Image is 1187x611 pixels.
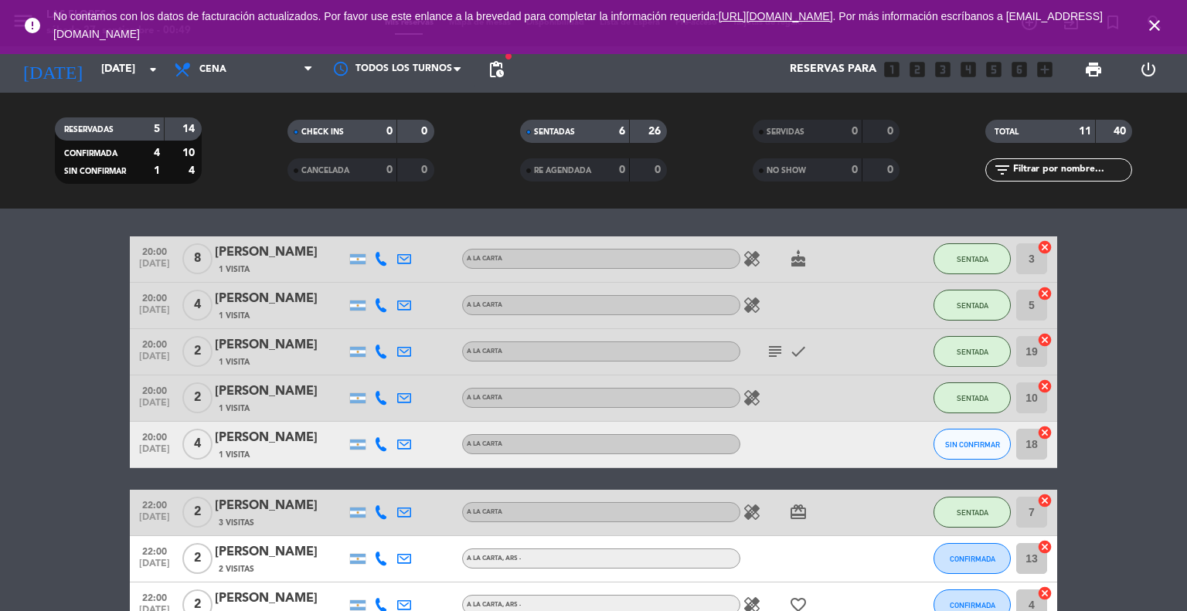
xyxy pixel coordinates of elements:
span: 1 Visita [219,449,250,461]
a: . Por más información escríbanos a [EMAIL_ADDRESS][DOMAIN_NAME] [53,10,1103,40]
span: A LA CARTA [467,509,502,515]
span: [DATE] [135,512,174,530]
i: cancel [1037,539,1053,555]
span: CHECK INS [301,128,344,136]
i: cancel [1037,378,1053,394]
i: cancel [1037,493,1053,508]
span: print [1084,60,1103,79]
i: looks_6 [1009,59,1029,80]
strong: 6 [619,126,625,137]
span: 1 Visita [219,310,250,322]
span: CONFIRMADA [950,555,995,563]
span: A LA CARTA [467,555,521,562]
span: SENTADA [957,508,988,517]
i: add_box [1035,59,1055,80]
strong: 0 [852,165,858,175]
span: [DATE] [135,398,174,416]
i: error [23,16,42,35]
button: SENTADA [934,290,1011,321]
i: cancel [1037,286,1053,301]
span: CONFIRMADA [64,150,117,158]
strong: 14 [182,124,198,134]
strong: 5 [154,124,160,134]
div: LOG OUT [1121,46,1175,93]
strong: 0 [421,165,430,175]
strong: 0 [619,165,625,175]
button: SENTADA [934,243,1011,274]
button: SENTADA [934,336,1011,367]
strong: 0 [655,165,664,175]
a: [URL][DOMAIN_NAME] [719,10,833,22]
span: 2 [182,497,213,528]
i: filter_list [993,161,1012,179]
strong: 11 [1079,126,1091,137]
span: 20:00 [135,334,174,352]
span: SENTADAS [534,128,575,136]
span: A LA CARTA [467,302,502,308]
span: 4 [182,290,213,321]
div: [PERSON_NAME] [215,428,346,448]
strong: 0 [421,126,430,137]
span: [DATE] [135,444,174,462]
strong: 0 [887,165,896,175]
i: looks_two [907,59,927,80]
strong: 0 [852,126,858,137]
span: [DATE] [135,351,174,369]
span: RE AGENDADA [534,167,591,175]
span: TOTAL [995,128,1019,136]
span: , ARS - [502,555,521,562]
span: 22:00 [135,588,174,606]
span: CONFIRMADA [950,601,995,609]
i: cancel [1037,332,1053,348]
span: A LA CARTA [467,256,502,262]
div: [PERSON_NAME] [215,382,346,402]
span: 2 [182,382,213,413]
span: 8 [182,243,213,274]
i: cancel [1037,586,1053,601]
strong: 0 [386,165,393,175]
i: healing [743,296,761,314]
span: [DATE] [135,305,174,323]
span: No contamos con los datos de facturación actualizados. Por favor use este enlance a la brevedad p... [53,10,1103,40]
span: SIN CONFIRMAR [64,168,126,175]
div: [PERSON_NAME] [215,335,346,355]
span: [DATE] [135,259,174,277]
i: arrow_drop_down [144,60,162,79]
strong: 4 [189,165,198,176]
i: healing [743,249,761,268]
i: looks_4 [958,59,978,80]
span: 20:00 [135,242,174,260]
span: 1 Visita [219,356,250,368]
span: A LA CARTA [467,441,502,447]
span: NO SHOW [767,167,806,175]
span: pending_actions [487,60,505,79]
i: close [1145,16,1164,35]
div: [PERSON_NAME] [215,243,346,263]
span: SENTADA [957,348,988,356]
span: SENTADA [957,255,988,263]
span: 2 [182,543,213,574]
span: A LA CARTA [467,395,502,401]
i: power_settings_new [1139,60,1158,79]
span: 20:00 [135,381,174,399]
div: [PERSON_NAME] [215,289,346,309]
span: A LA CARTA [467,602,521,608]
span: , ARS - [502,602,521,608]
i: looks_3 [933,59,953,80]
span: [DATE] [135,558,174,576]
strong: 4 [154,148,160,158]
button: SENTADA [934,497,1011,528]
i: looks_5 [984,59,1004,80]
input: Filtrar por nombre... [1012,161,1131,178]
i: [DATE] [12,53,94,87]
span: 1 Visita [219,263,250,276]
span: Reservas para [790,63,876,76]
span: 22:00 [135,495,174,513]
i: looks_one [882,59,902,80]
span: SENTADA [957,394,988,402]
span: 20:00 [135,288,174,306]
strong: 0 [386,126,393,137]
span: 2 Visitas [219,563,254,575]
span: 1 Visita [219,402,250,415]
div: [PERSON_NAME] [215,496,346,516]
